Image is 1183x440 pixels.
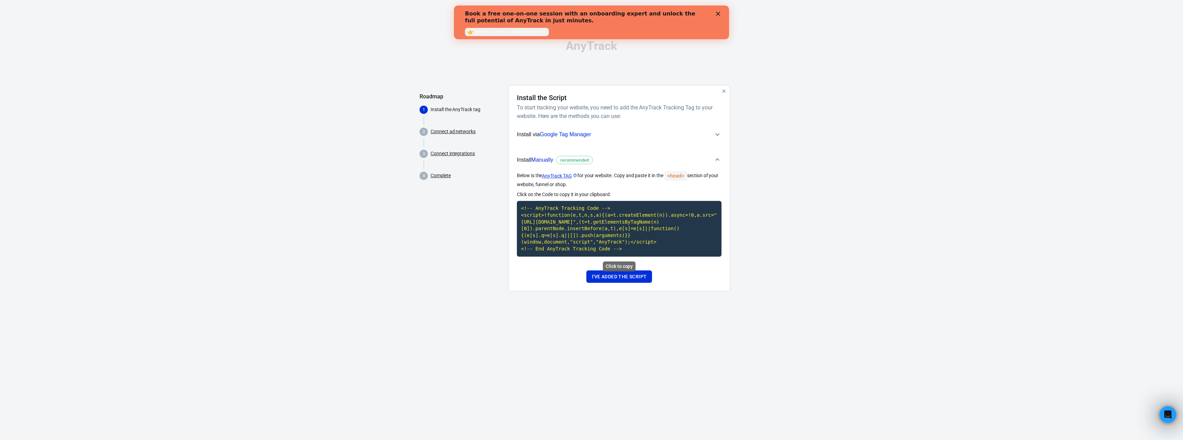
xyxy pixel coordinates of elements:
[517,103,719,120] h6: To start tracking your website, you need to add the AnyTrack Tracking Tag to your website. Here a...
[517,94,567,102] h4: Install the Script
[517,130,591,139] span: Install via
[586,270,652,283] button: I've added the script
[423,151,425,156] text: 3
[420,40,763,52] div: AnyTrack
[517,155,593,164] span: Install
[531,157,553,163] span: Manually
[517,171,721,188] p: Below is the for your website. Copy and paste it in the section of your website, funnel or shop.
[603,261,636,271] div: Click to copy
[517,201,721,256] code: Click to copy
[517,149,721,171] button: InstallManuallyrecommended
[1160,406,1176,423] iframe: Intercom live chat
[540,131,591,137] span: Google Tag Manager
[423,107,425,112] text: 1
[517,126,721,143] button: Install viaGoogle Tag Manager
[664,171,687,181] code: <head>
[431,150,475,157] a: Connect integrations
[558,157,591,164] span: recommended
[431,172,451,179] a: Complete
[542,172,577,180] a: AnyTrack TAG
[454,6,729,39] iframe: Intercom live chat banner
[517,191,721,198] p: Click on the Code to copy it in your clipboard:
[431,106,503,113] p: Install the AnyTrack tag
[423,129,425,134] text: 2
[420,93,503,100] h5: Roadmap
[431,128,476,135] a: Connect ad networks
[423,173,425,178] text: 4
